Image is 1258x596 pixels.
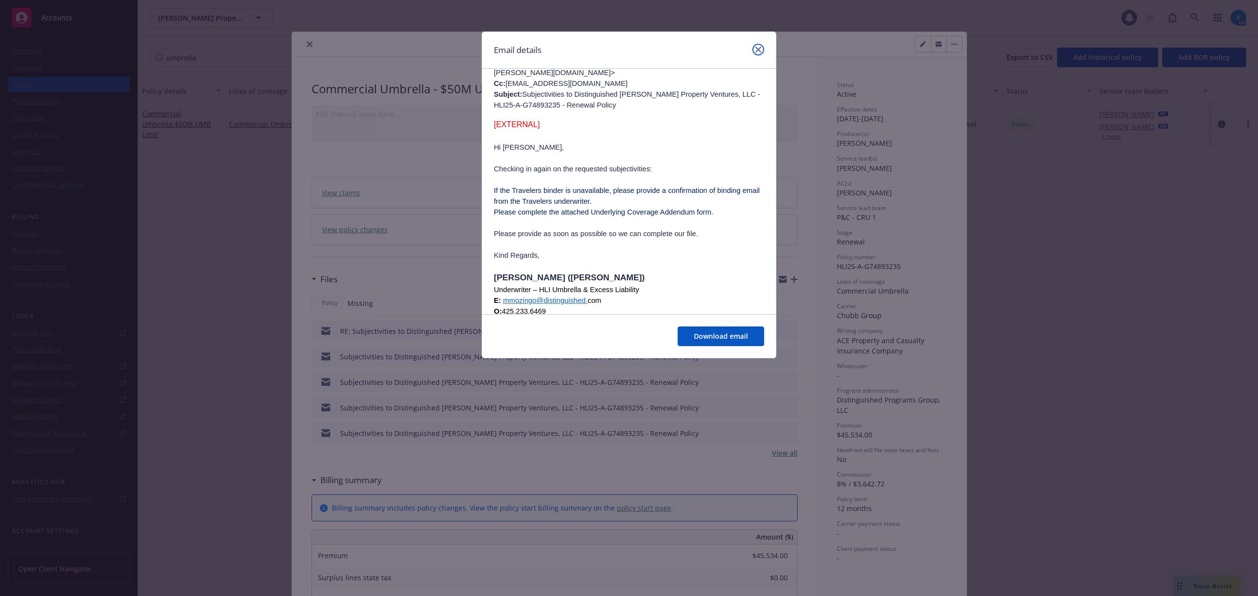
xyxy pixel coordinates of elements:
b: O: [494,307,502,315]
span: Download email [694,331,748,341]
a: mmozingo@distinguished. [503,297,588,304]
span: com 425.233.6469 [494,297,601,315]
span: E: [494,297,501,304]
span: Underwriter – HLI Umbrella & Excess Liability [494,286,639,294]
button: Download email [678,326,764,346]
